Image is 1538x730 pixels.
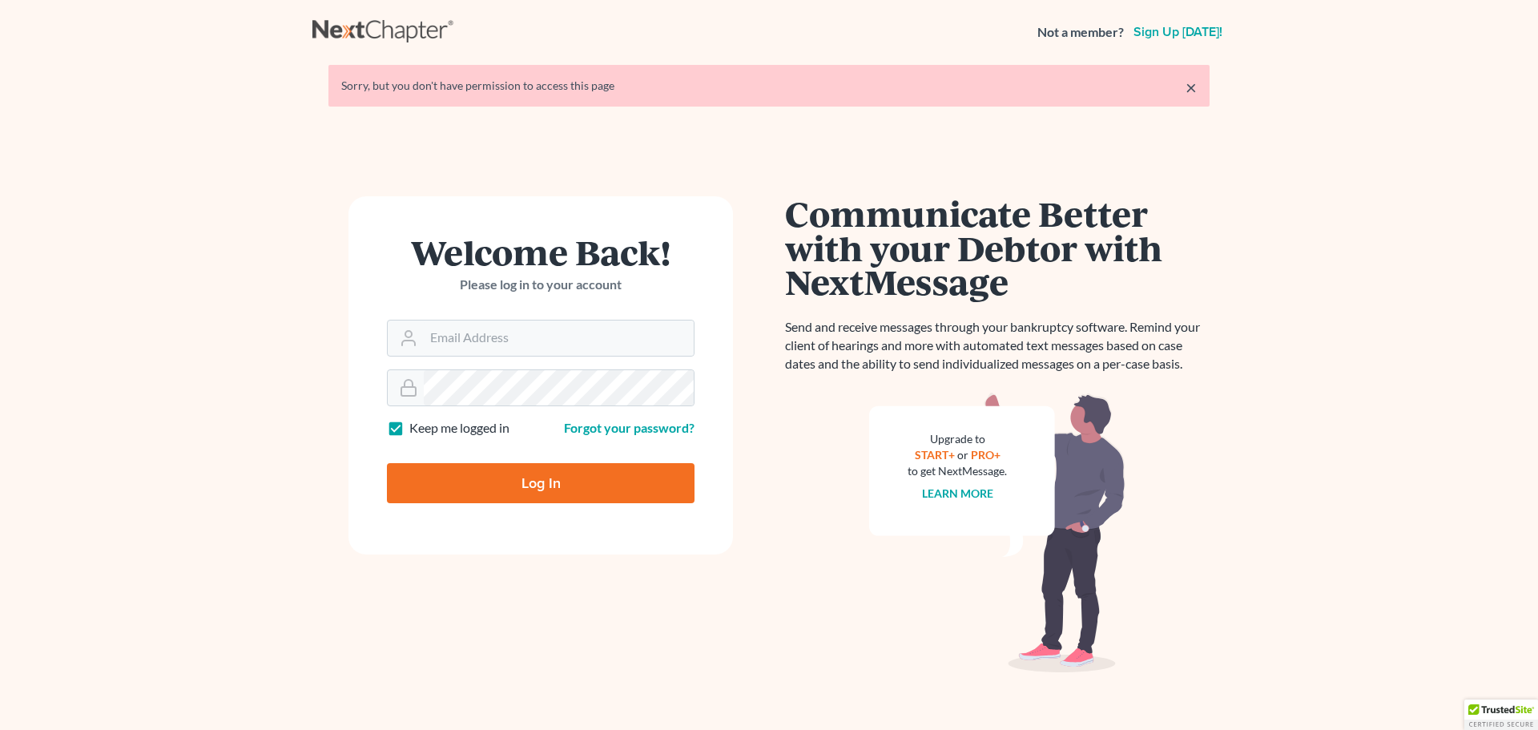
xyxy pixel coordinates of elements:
a: Forgot your password? [564,420,695,435]
input: Log In [387,463,695,503]
a: × [1186,78,1197,97]
img: nextmessage_bg-59042aed3d76b12b5cd301f8e5b87938c9018125f34e5fa2b7a6b67550977c72.svg [869,393,1125,673]
p: Please log in to your account [387,276,695,294]
strong: Not a member? [1037,23,1124,42]
div: TrustedSite Certified [1464,700,1538,730]
a: START+ [915,448,955,462]
a: Learn more [922,486,993,500]
a: PRO+ [971,448,1001,462]
input: Email Address [424,321,694,356]
div: Sorry, but you don't have permission to access this page [341,78,1197,94]
p: Send and receive messages through your bankruptcy software. Remind your client of hearings and mo... [785,318,1210,373]
label: Keep me logged in [409,419,509,438]
div: to get NextMessage. [908,463,1007,479]
a: Sign up [DATE]! [1130,26,1226,38]
h1: Communicate Better with your Debtor with NextMessage [785,196,1210,299]
div: Upgrade to [908,431,1007,447]
h1: Welcome Back! [387,235,695,269]
span: or [957,448,968,462]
